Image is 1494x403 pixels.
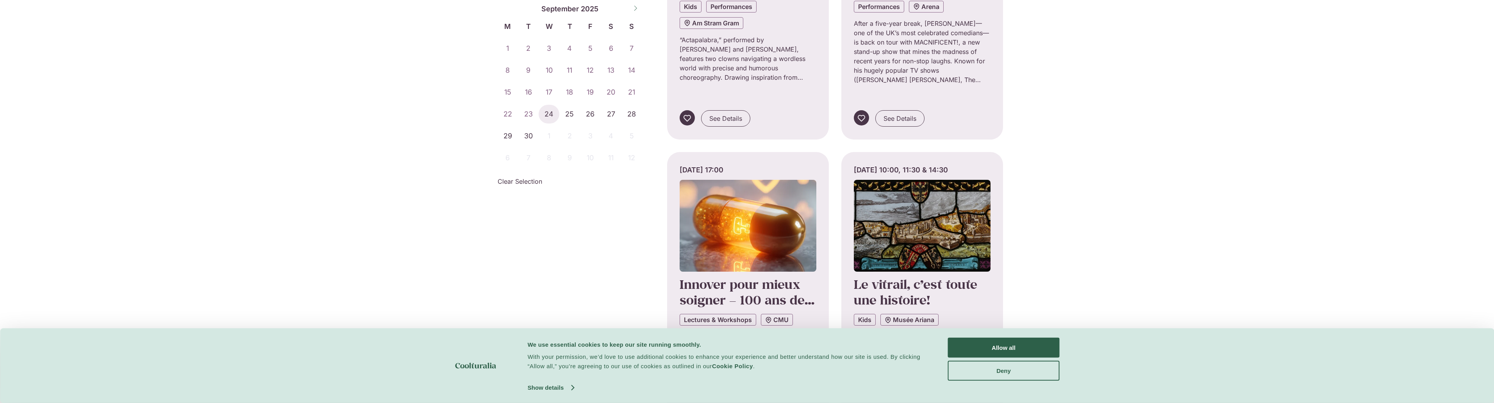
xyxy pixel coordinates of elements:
[601,149,621,167] span: October 11, 2025
[854,19,991,84] p: After a five-year break, [PERSON_NAME]—one of the UK’s most celebrated comedians—is back on tour ...
[580,61,601,80] span: September 12, 2025
[528,340,930,349] div: We use essential cookies to keep our site running smoothly.
[518,39,539,58] span: September 2, 2025
[680,35,816,82] p: “Actapalabra,” performed by [PERSON_NAME] and [PERSON_NAME], features two clowns navigating a wor...
[909,1,944,13] a: Arena
[680,17,743,29] a: Am Stram Gram
[455,363,496,369] img: logo
[753,363,755,369] span: .
[559,127,580,145] span: October 2, 2025
[539,83,559,102] span: September 17, 2025
[580,149,601,167] span: October 10, 2025
[580,39,601,58] span: September 5, 2025
[854,180,991,272] img: Coolturalia - Le vitrail, c’est tout une histoire!
[518,21,539,32] span: T
[541,4,579,14] span: September
[680,1,701,13] a: Kids
[539,21,559,32] span: W
[621,149,642,167] span: October 12, 2025
[539,61,559,80] span: September 10, 2025
[680,314,756,326] a: Lectures & Workshops
[498,105,518,124] span: September 22, 2025
[539,149,559,167] span: October 8, 2025
[854,276,977,308] a: Le vitrail, c’est toute une histoire!
[559,61,580,80] span: September 11, 2025
[559,83,580,102] span: September 18, 2025
[709,114,742,123] span: See Details
[854,1,904,13] a: Performances
[559,149,580,167] span: October 9, 2025
[621,39,642,58] span: September 7, 2025
[498,61,518,80] span: September 8, 2025
[680,180,816,272] img: Coolturalia - Innover pour mieux soigner - 100 ans de pharmacie
[539,39,559,58] span: September 3, 2025
[680,276,814,324] a: Innover pour mieux soigner – 100 ans de pharmacie
[712,363,753,369] a: Cookie Policy
[854,314,876,326] a: Kids
[884,114,916,123] span: See Details
[539,105,559,124] span: September 24, 2025
[701,110,750,127] a: See Details
[680,165,816,175] div: [DATE] 17:00
[559,21,580,32] span: T
[601,127,621,145] span: October 4, 2025
[621,83,642,102] span: September 21, 2025
[559,105,580,124] span: September 25, 2025
[528,382,574,394] a: Show details
[518,61,539,80] span: September 9, 2025
[621,105,642,124] span: September 28, 2025
[498,39,518,58] span: September 1, 2025
[706,1,757,13] a: Performances
[498,177,542,186] a: Clear Selection
[601,39,621,58] span: September 6, 2025
[880,314,939,326] a: Musée Ariana
[621,127,642,145] span: October 5, 2025
[559,39,580,58] span: September 4, 2025
[580,105,601,124] span: September 26, 2025
[580,127,601,145] span: October 3, 2025
[528,353,921,369] span: With your permission, we’d love to use additional cookies to enhance your experience and better u...
[518,105,539,124] span: September 23, 2025
[948,360,1060,380] button: Deny
[601,21,621,32] span: S
[621,21,642,32] span: S
[948,338,1060,358] button: Allow all
[518,149,539,167] span: October 7, 2025
[518,127,539,145] span: September 30, 2025
[498,83,518,102] span: September 15, 2025
[875,110,925,127] a: See Details
[580,83,601,102] span: September 19, 2025
[498,149,518,167] span: October 6, 2025
[621,61,642,80] span: September 14, 2025
[761,314,793,326] a: CMU
[581,4,598,14] span: 2025
[539,127,559,145] span: October 1, 2025
[601,105,621,124] span: September 27, 2025
[518,83,539,102] span: September 16, 2025
[601,83,621,102] span: September 20, 2025
[601,61,621,80] span: September 13, 2025
[498,21,518,32] span: M
[854,165,991,175] div: [DATE] 10:00, 11:30 & 14:30
[580,21,601,32] span: F
[498,127,518,145] span: September 29, 2025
